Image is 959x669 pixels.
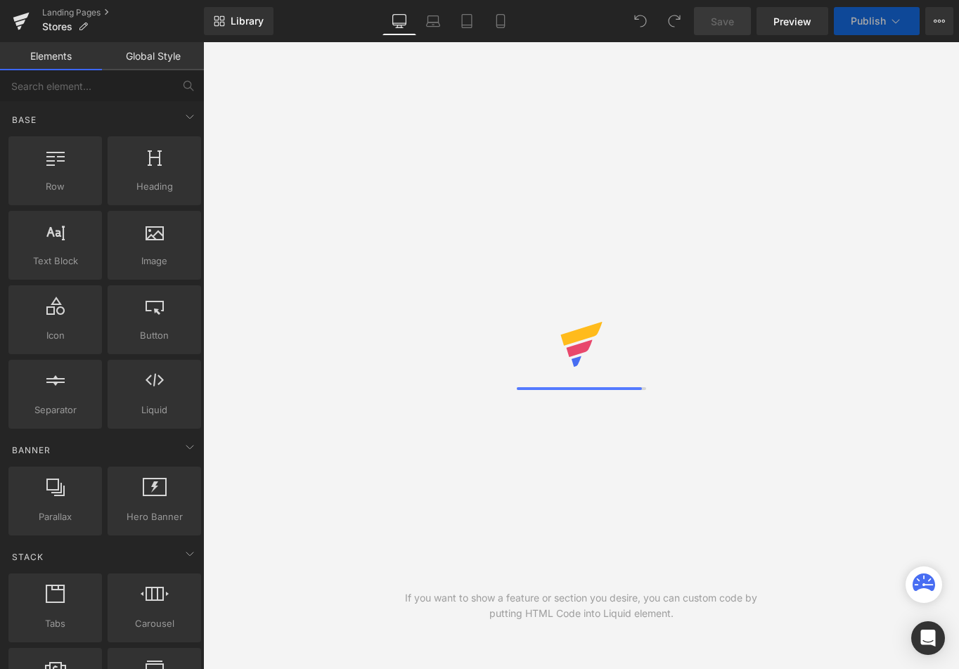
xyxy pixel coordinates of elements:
[711,14,734,29] span: Save
[911,621,945,655] div: Open Intercom Messenger
[392,590,771,621] div: If you want to show a feature or section you desire, you can custom code by putting HTML Code int...
[851,15,886,27] span: Publish
[13,403,98,417] span: Separator
[11,550,45,564] span: Stack
[204,7,273,35] a: New Library
[13,254,98,268] span: Text Block
[112,328,197,343] span: Button
[757,7,828,35] a: Preview
[626,7,655,35] button: Undo
[660,7,688,35] button: Redo
[231,15,264,27] span: Library
[112,254,197,268] span: Image
[112,509,197,524] span: Hero Banner
[11,113,38,126] span: Base
[11,443,52,457] span: Banner
[925,7,953,35] button: More
[773,14,811,29] span: Preview
[112,616,197,631] span: Carousel
[13,179,98,194] span: Row
[382,7,416,35] a: Desktop
[13,328,98,343] span: Icon
[13,616,98,631] span: Tabs
[450,7,484,35] a: Tablet
[112,403,197,417] span: Liquid
[102,42,204,70] a: Global Style
[834,7,920,35] button: Publish
[484,7,517,35] a: Mobile
[13,509,98,524] span: Parallax
[42,7,204,18] a: Landing Pages
[416,7,450,35] a: Laptop
[42,21,72,32] span: Stores
[112,179,197,194] span: Heading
